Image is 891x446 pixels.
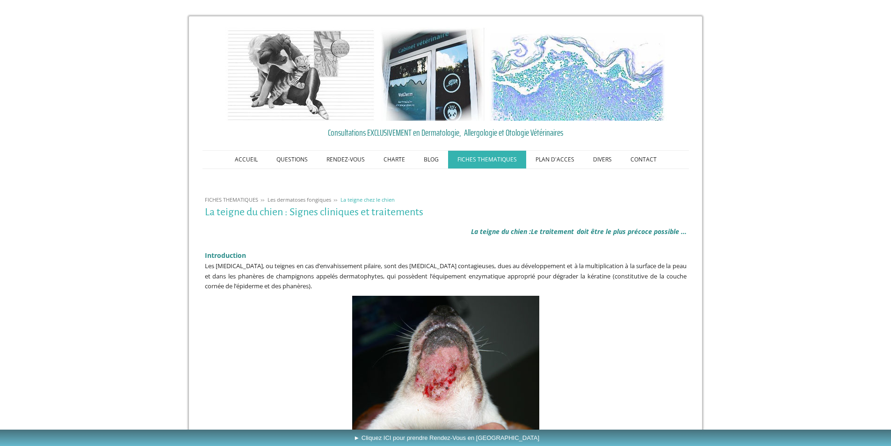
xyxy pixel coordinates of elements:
img: Signes cliniques et traitement de la teigne du chien [352,296,539,436]
span: Le traitement [531,227,574,236]
a: Les dermatoses fongiques [265,196,333,203]
span: Introduction [205,251,246,260]
a: FICHES THEMATIQUES [448,151,526,168]
span: ► Cliquez ICI pour prendre Rendez-Vous en [GEOGRAPHIC_DATA] [354,434,539,441]
a: La teigne chez le chien [338,196,397,203]
a: PLAN D'ACCES [526,151,584,168]
span: La teigne chez le chien [340,196,395,203]
a: ACCUEIL [225,151,267,168]
a: QUESTIONS [267,151,317,168]
a: FICHES THEMATIQUES [203,196,261,203]
a: CONTACT [621,151,666,168]
a: BLOG [414,151,448,168]
span: Les dermatoses fongiques [268,196,331,203]
a: Consultations EXCLUSIVEMENT en Dermatologie, Allergologie et Otologie Vétérinaires [205,125,687,139]
a: CHARTE [374,151,414,168]
span: La teigne du chien : [471,227,531,236]
span: FICHES THEMATIQUES [205,196,258,203]
span: Les [MEDICAL_DATA], ou teignes en cas d’envahissement pilaire, sont des [MEDICAL_DATA] contagieus... [205,262,687,290]
a: RENDEZ-VOUS [317,151,374,168]
span: doit être le plus précoce possible ... [577,227,687,236]
a: DIVERS [584,151,621,168]
h1: La teigne du chien : Signes cliniques et traitements [205,206,687,218]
